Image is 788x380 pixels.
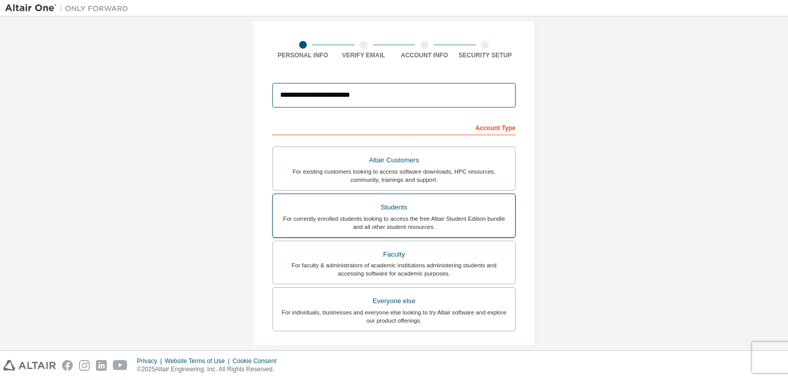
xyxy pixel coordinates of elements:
[279,200,509,215] div: Students
[279,215,509,231] div: For currently enrolled students looking to access the free Altair Student Edition bundle and all ...
[272,119,516,135] div: Account Type
[279,294,509,308] div: Everyone else
[62,360,73,371] img: facebook.svg
[394,51,455,59] div: Account Info
[333,51,395,59] div: Verify Email
[96,360,107,371] img: linkedin.svg
[165,357,232,365] div: Website Terms of Use
[272,51,333,59] div: Personal Info
[3,360,56,371] img: altair_logo.svg
[279,308,509,325] div: For individuals, businesses and everyone else looking to try Altair software and explore our prod...
[137,365,283,374] p: © 2025 Altair Engineering, Inc. All Rights Reserved.
[137,357,165,365] div: Privacy
[113,360,128,371] img: youtube.svg
[279,153,509,167] div: Altair Customers
[279,261,509,278] div: For faculty & administrators of academic institutions administering students and accessing softwa...
[232,357,282,365] div: Cookie Consent
[279,167,509,184] div: For existing customers looking to access software downloads, HPC resources, community, trainings ...
[455,51,516,59] div: Security Setup
[279,247,509,262] div: Faculty
[79,360,90,371] img: instagram.svg
[5,3,133,13] img: Altair One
